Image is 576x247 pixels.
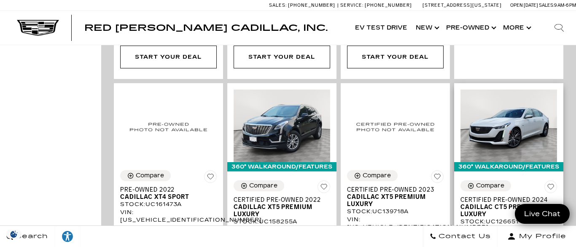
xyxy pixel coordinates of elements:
[347,46,444,68] div: Start Your Deal
[234,90,330,162] img: 2022 Cadillac XT5 Premium Luxury
[234,218,330,225] div: Stock : UC158255A
[347,90,444,164] img: 2023 Cadillac XT5 Premium Luxury
[234,180,284,191] button: Compare Vehicle
[234,196,330,218] a: Certified Pre-Owned 2022Cadillac XT5 Premium Luxury
[55,226,81,247] a: Explore your accessibility options
[431,170,444,186] button: Save Vehicle
[120,90,217,164] img: 2022 Cadillac XT4 Sport
[347,216,444,231] div: VIN: [US_VEHICLE_IDENTIFICATION_NUMBER]
[510,3,538,8] span: Open [DATE]
[515,204,570,224] a: Live Chat
[337,3,414,8] a: Service: [PHONE_NUMBER]
[120,201,217,208] div: Stock : UC161473A
[460,204,551,218] span: Cadillac CT5 Premium Luxury
[365,3,412,8] span: [PHONE_NUMBER]
[84,24,328,32] a: Red [PERSON_NAME] Cadillac, Inc.
[347,208,444,215] div: Stock : UC139718A
[460,218,557,225] div: Stock : UC126651
[13,231,48,242] span: Search
[136,172,164,179] div: Compare
[460,180,511,191] button: Compare Vehicle
[436,231,491,242] span: Contact Us
[520,209,565,219] span: Live Chat
[347,186,444,208] a: Certified Pre-Owned 2023Cadillac XT5 Premium Luxury
[442,11,499,45] a: Pre-Owned
[347,193,437,208] span: Cadillac XT5 Premium Luxury
[269,3,287,8] span: Sales:
[340,3,363,8] span: Service:
[120,170,171,181] button: Compare Vehicle
[4,230,24,239] section: Click to Open Cookie Consent Modal
[249,182,277,190] div: Compare
[17,20,59,36] img: Cadillac Dark Logo with Cadillac White Text
[234,196,324,204] span: Certified Pre-Owned 2022
[248,52,315,62] div: Start Your Deal
[204,170,217,186] button: Save Vehicle
[227,162,336,171] div: 360° WalkAround/Features
[351,11,412,45] a: EV Test Drive
[544,180,557,196] button: Save Vehicle
[120,46,217,68] div: Start Your Deal
[234,204,324,218] span: Cadillac XT5 Premium Luxury
[460,196,557,218] a: Certified Pre-Owned 2024Cadillac CT5 Premium Luxury
[412,11,442,45] a: New
[423,3,502,8] a: [STREET_ADDRESS][US_STATE]
[234,46,330,68] div: Start Your Deal
[362,52,428,62] div: Start Your Deal
[55,230,80,243] div: Explore your accessibility options
[120,193,210,201] span: Cadillac XT4 Sport
[554,3,576,8] span: 9 AM-6 PM
[460,90,557,162] img: 2024 Cadillac CT5 Premium Luxury
[516,231,566,242] span: My Profile
[120,209,217,224] div: VIN: [US_VEHICLE_IDENTIFICATION_NUMBER]
[120,186,217,201] a: Pre-Owned 2022Cadillac XT4 Sport
[460,196,551,204] span: Certified Pre-Owned 2024
[347,170,398,181] button: Compare Vehicle
[4,230,24,239] img: Opt-Out Icon
[423,226,498,247] a: Contact Us
[288,3,335,8] span: [PHONE_NUMBER]
[499,11,534,45] button: More
[363,172,391,179] div: Compare
[498,226,576,247] button: Open user profile menu
[347,186,437,193] span: Certified Pre-Owned 2023
[476,182,504,190] div: Compare
[454,162,563,171] div: 360° WalkAround/Features
[120,186,210,193] span: Pre-Owned 2022
[318,180,330,196] button: Save Vehicle
[269,3,337,8] a: Sales: [PHONE_NUMBER]
[539,3,554,8] span: Sales:
[84,23,328,33] span: Red [PERSON_NAME] Cadillac, Inc.
[135,52,202,62] div: Start Your Deal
